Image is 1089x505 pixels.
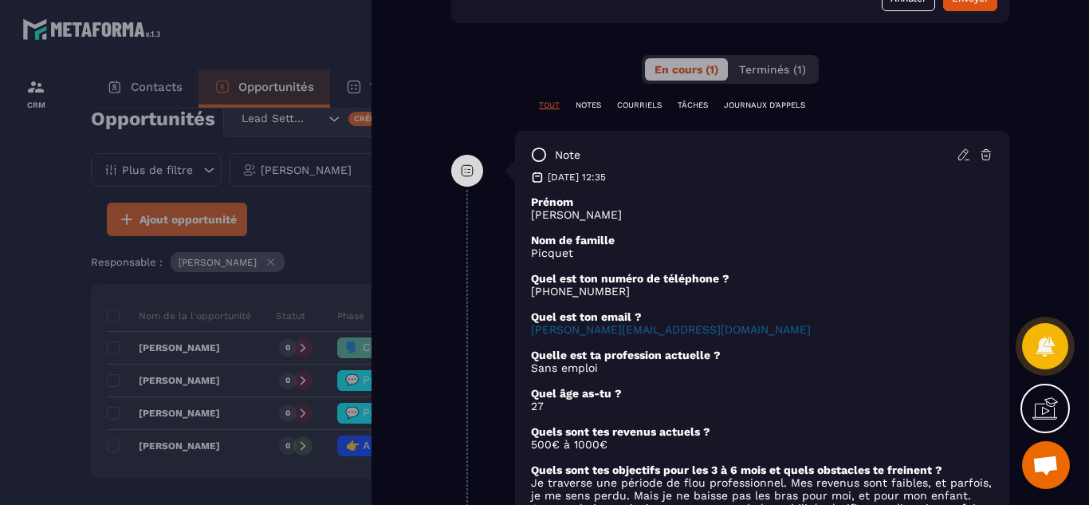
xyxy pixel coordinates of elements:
[531,195,573,208] strong: Prénom
[576,100,601,111] p: NOTES
[531,310,642,323] strong: Quel est ton email ?
[655,63,718,76] span: En cours (1)
[531,323,811,336] a: [PERSON_NAME][EMAIL_ADDRESS][DOMAIN_NAME]
[531,400,993,412] p: 27
[531,247,993,259] p: Picquet
[531,464,942,476] strong: Quels sont tes objectifs pour les 3 à 6 mois et quels obstacles te freinent ?
[531,438,993,451] p: 500€ à 1000€
[531,349,721,361] strong: Quelle est ta profession actuelle ?
[531,425,710,438] strong: Quels sont tes revenus actuels ?
[739,63,806,76] span: Terminés (1)
[729,58,816,81] button: Terminés (1)
[617,100,662,111] p: COURRIELS
[531,272,729,285] strong: Quel est ton numéro de téléphone ?
[548,171,606,183] p: [DATE] 12:35
[724,100,805,111] p: JOURNAUX D'APPELS
[531,208,993,221] p: [PERSON_NAME]
[531,361,993,374] p: Sans emploi
[531,387,622,400] strong: Quel âge as-tu ?
[539,100,560,111] p: TOUT
[555,148,580,163] p: note
[1022,441,1070,489] div: Ouvrir le chat
[678,100,708,111] p: TÂCHES
[531,285,993,298] p: [PHONE_NUMBER]
[531,234,615,247] strong: Nom de famille
[645,58,728,81] button: En cours (1)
